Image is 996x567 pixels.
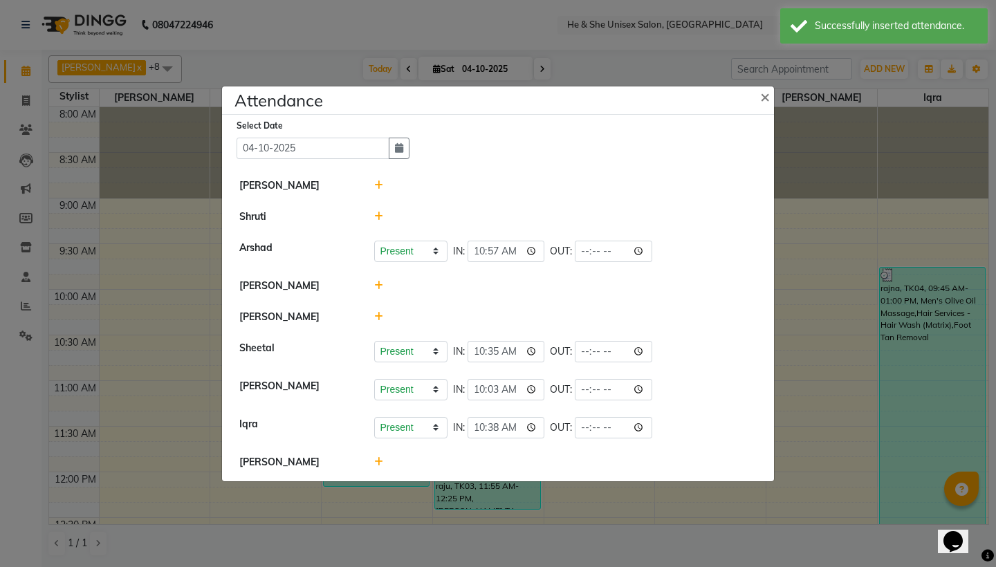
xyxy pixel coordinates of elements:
label: Select Date [237,120,283,132]
h4: Attendance [234,88,323,113]
span: OUT: [550,420,572,435]
iframe: chat widget [938,512,982,553]
div: Sheetal [229,341,364,362]
div: Iqra [229,417,364,438]
span: IN: [453,344,465,359]
span: × [760,86,770,106]
div: [PERSON_NAME] [229,178,364,193]
span: IN: [453,382,465,397]
span: IN: [453,420,465,435]
div: Arshad [229,241,364,262]
div: [PERSON_NAME] [229,379,364,400]
span: IN: [453,244,465,259]
span: OUT: [550,382,572,397]
div: [PERSON_NAME] [229,279,364,293]
span: OUT: [550,344,572,359]
div: Successfully inserted attendance. [815,19,977,33]
button: Close [749,77,784,115]
div: [PERSON_NAME] [229,455,364,470]
input: Select date [237,138,389,159]
div: [PERSON_NAME] [229,310,364,324]
div: Shruti [229,210,364,224]
span: OUT: [550,244,572,259]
